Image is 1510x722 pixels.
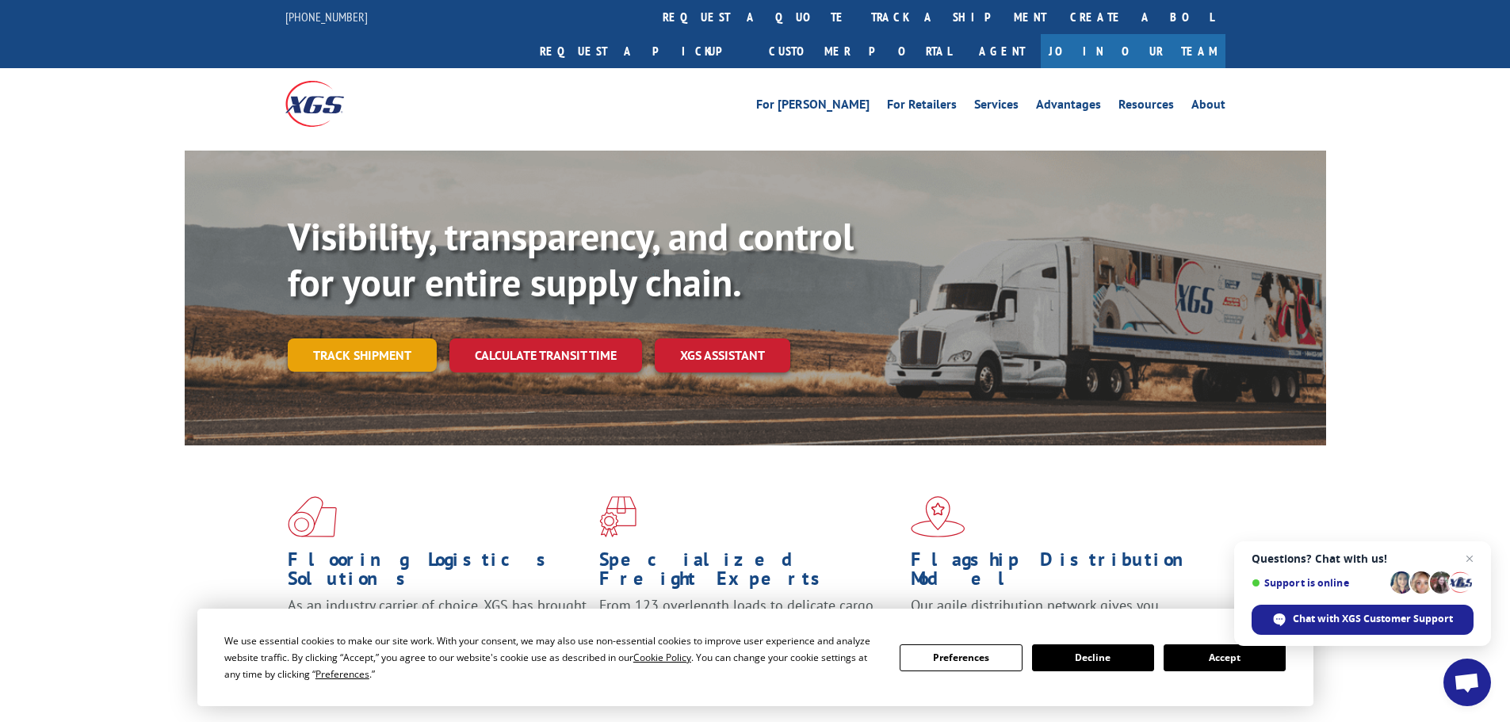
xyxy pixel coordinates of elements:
span: Support is online [1252,577,1385,589]
div: We use essential cookies to make our site work. With your consent, we may also use non-essential ... [224,632,881,682]
a: Agent [963,34,1041,68]
img: xgs-icon-flagship-distribution-model-red [911,496,965,537]
h1: Flooring Logistics Solutions [288,550,587,596]
a: Track shipment [288,338,437,372]
div: Cookie Consent Prompt [197,609,1313,706]
img: xgs-icon-focused-on-flooring-red [599,496,636,537]
a: Advantages [1036,98,1101,116]
h1: Specialized Freight Experts [599,550,899,596]
button: Accept [1164,644,1286,671]
button: Decline [1032,644,1154,671]
a: XGS ASSISTANT [655,338,790,372]
h1: Flagship Distribution Model [911,550,1210,596]
b: Visibility, transparency, and control for your entire supply chain. [288,212,854,307]
span: Questions? Chat with us! [1252,552,1474,565]
a: Join Our Team [1041,34,1225,68]
a: Calculate transit time [449,338,642,372]
a: Resources [1118,98,1174,116]
span: Cookie Policy [633,651,691,664]
span: Close chat [1460,549,1479,568]
span: Preferences [315,667,369,681]
a: About [1191,98,1225,116]
a: Customer Portal [757,34,963,68]
button: Preferences [900,644,1022,671]
span: Our agile distribution network gives you nationwide inventory management on demand. [911,596,1202,633]
div: Chat with XGS Customer Support [1252,605,1474,635]
img: xgs-icon-total-supply-chain-intelligence-red [288,496,337,537]
p: From 123 overlength loads to delicate cargo, our experienced staff knows the best way to move you... [599,596,899,667]
a: [PHONE_NUMBER] [285,9,368,25]
a: For Retailers [887,98,957,116]
a: Services [974,98,1019,116]
span: As an industry carrier of choice, XGS has brought innovation and dedication to flooring logistics... [288,596,587,652]
a: For [PERSON_NAME] [756,98,870,116]
span: Chat with XGS Customer Support [1293,612,1453,626]
div: Open chat [1443,659,1491,706]
a: Request a pickup [528,34,757,68]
